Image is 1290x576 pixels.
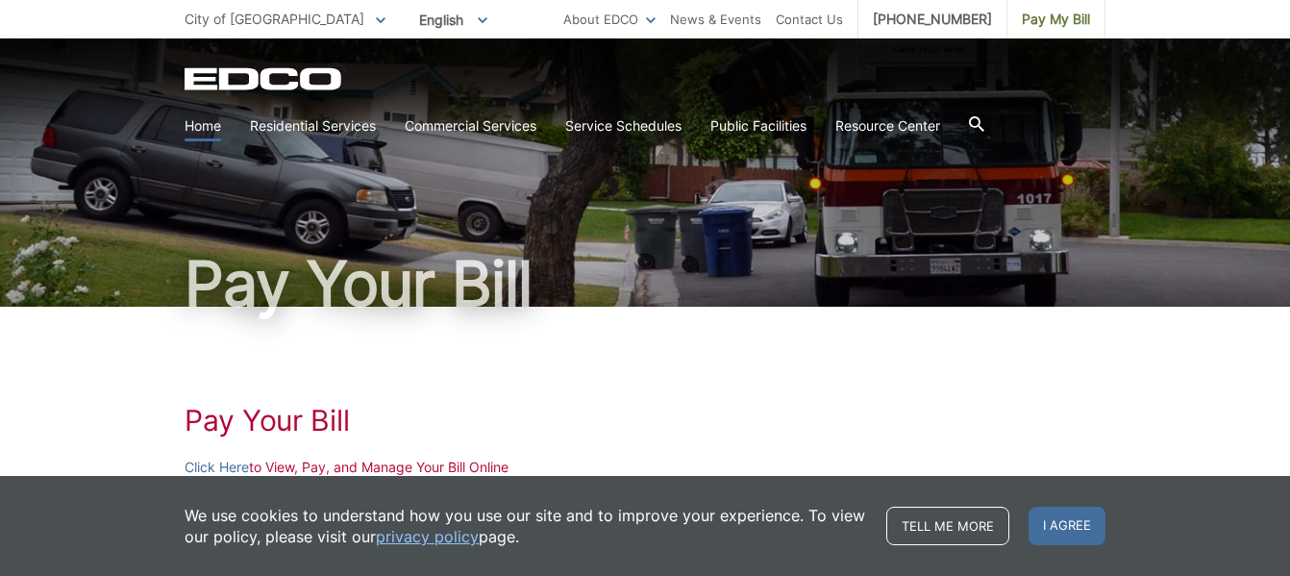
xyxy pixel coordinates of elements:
[1029,507,1105,545] span: I agree
[565,115,682,137] a: Service Schedules
[250,115,376,137] a: Residential Services
[405,4,502,36] span: English
[185,403,1105,438] h1: Pay Your Bill
[776,9,843,30] a: Contact Us
[185,67,344,90] a: EDCD logo. Return to the homepage.
[185,457,249,478] a: Click Here
[185,505,867,547] p: We use cookies to understand how you use our site and to improve your experience. To view our pol...
[185,253,1105,314] h1: Pay Your Bill
[835,115,940,137] a: Resource Center
[185,11,364,27] span: City of [GEOGRAPHIC_DATA]
[670,9,761,30] a: News & Events
[886,507,1009,545] a: Tell me more
[563,9,656,30] a: About EDCO
[405,115,536,137] a: Commercial Services
[1022,9,1090,30] span: Pay My Bill
[376,526,479,547] a: privacy policy
[185,115,221,137] a: Home
[185,457,1105,478] p: to View, Pay, and Manage Your Bill Online
[710,115,806,137] a: Public Facilities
